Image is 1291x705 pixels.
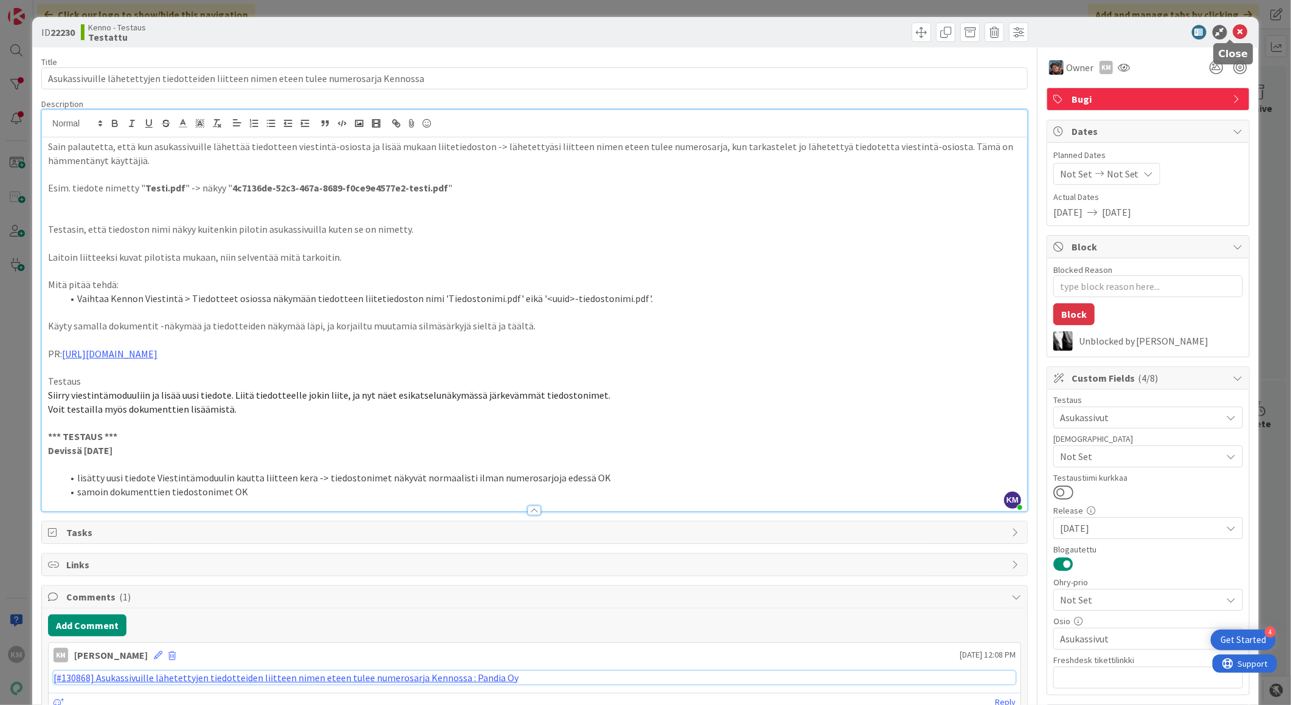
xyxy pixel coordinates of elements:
[1072,371,1227,385] span: Custom Fields
[1060,521,1222,535] span: [DATE]
[1060,410,1222,425] span: Asukassivut
[48,250,1021,264] p: Laitoin liitteeksi kuvat pilotista mukaan, niin selventää mitä tarkoitin.
[1220,634,1266,646] div: Get Started
[63,485,1021,499] li: samoin dokumenttien tiedostonimet OK
[41,25,75,40] span: ID
[48,319,1021,333] p: Käyty samalla dokumentit -näkymää ja tiedotteiden näkymää läpi, ja korjailtu muutamia silmäsärkyj...
[1079,335,1243,346] div: Unblocked by [PERSON_NAME]
[74,648,148,662] div: [PERSON_NAME]
[1066,60,1093,75] span: Owner
[88,22,146,32] span: Kenno - Testaus
[41,57,57,67] label: Title
[48,278,1021,292] p: Mitä pitää tehdä:
[1060,167,1092,181] span: Not Set
[48,374,1021,388] p: Testaus
[1211,630,1276,650] div: Open Get Started checklist, remaining modules: 4
[1053,191,1243,204] span: Actual Dates
[48,444,112,456] strong: Devissä [DATE]
[48,389,610,401] span: Siirry viestintämoduuliin ja lisää uusi tiedote. Liitä tiedotteelle jokin liite, ja nyt näet esik...
[1053,545,1243,554] div: Blogautettu
[50,26,75,38] b: 22230
[1060,591,1216,608] span: Not Set
[48,347,1021,361] p: PR:
[1107,167,1139,181] span: Not Set
[1219,48,1248,60] h5: Close
[48,181,1021,195] p: Esim. tiedote nimetty " " -> näkyy " "
[1053,506,1243,515] div: Release
[63,471,1021,485] li: lisätty uusi tiedote Viestintämoduulin kautta liitteen kera -> tiedostonimet näkyvät normaalisti ...
[1053,578,1243,586] div: Ohry-prio
[1049,60,1064,75] img: PP
[1265,627,1276,638] div: 4
[1060,631,1222,646] span: Asukassivut
[1060,449,1222,464] span: Not Set
[48,140,1021,167] p: Sain palautetta, että kun asukassivuille lähettää tiedotteen viestintä-osiosta ja lisää mukaan li...
[960,648,1016,661] span: [DATE] 12:08 PM
[48,403,236,415] span: Voit testailla myös dokumenttien lisäämistä.
[1102,205,1131,219] span: [DATE]
[1053,205,1083,219] span: [DATE]
[26,2,55,16] span: Support
[1072,92,1227,106] span: Bugi
[232,182,448,194] strong: 4c7136de-52c3-467a-8689-f0ce9e4577e2-testi.pdf
[1004,492,1021,509] span: KM
[1053,656,1243,664] div: Freshdesk tikettilinkki
[1053,396,1243,404] div: Testaus
[66,557,1005,572] span: Links
[88,32,146,42] b: Testattu
[1053,435,1243,443] div: [DEMOGRAPHIC_DATA]
[48,614,126,636] button: Add Comment
[41,67,1028,89] input: type card name here...
[1053,149,1243,162] span: Planned Dates
[1053,303,1095,325] button: Block
[119,591,131,603] span: ( 1 )
[66,590,1005,604] span: Comments
[1072,239,1227,254] span: Block
[48,222,1021,236] p: Testasin, että tiedoston nimi näkyy kuitenkin pilotin asukassivuilla kuten se on nimetty.
[53,672,518,684] a: [#130868] Asukassivuille lähetettyjen tiedotteiden liitteen nimen eteen tulee numerosarja Kennoss...
[1072,124,1227,139] span: Dates
[1138,372,1158,384] span: ( 4/8 )
[1100,61,1113,74] div: KM
[1053,331,1073,351] img: KV
[1053,617,1243,625] div: Osio
[53,648,68,662] div: KM
[66,525,1005,540] span: Tasks
[145,182,185,194] strong: Testi.pdf
[1053,264,1112,275] label: Blocked Reason
[41,98,83,109] span: Description
[63,292,1021,306] li: Vaihtaa Kennon Viestintä > Tiedotteet osiossa näkymään tiedotteen liitetiedoston nimi 'Tiedostoni...
[62,348,157,360] a: [URL][DOMAIN_NAME]
[1053,473,1243,482] div: Testaustiimi kurkkaa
